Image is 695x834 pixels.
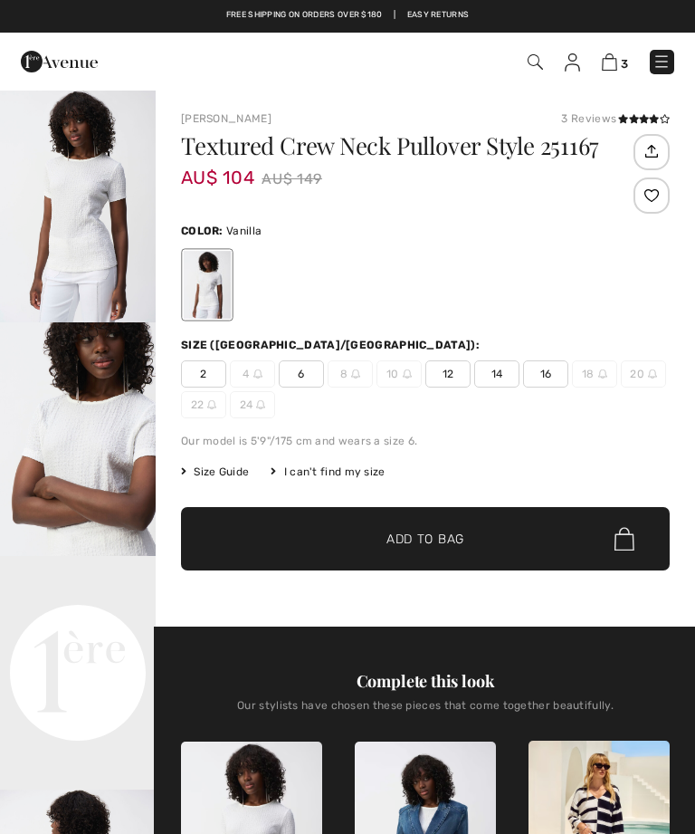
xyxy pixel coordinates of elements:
span: 4 [230,360,275,388]
span: 3 [621,57,628,71]
img: ring-m.svg [648,369,657,379]
a: 3 [602,53,628,72]
div: Complete this look [181,670,670,692]
span: 16 [523,360,568,388]
span: 20 [621,360,666,388]
img: My Info [565,53,580,72]
span: AU$ 149 [262,166,322,193]
span: 2 [181,360,226,388]
div: Vanilla [184,251,231,319]
button: Add to Bag [181,507,670,570]
a: 1ère Avenue [21,53,98,69]
img: ring-m.svg [598,369,607,379]
img: Share [636,136,666,167]
span: 6 [279,360,324,388]
span: AU$ 104 [181,149,254,188]
span: 22 [181,391,226,418]
span: 12 [425,360,471,388]
div: 3 Reviews [561,110,670,127]
a: Free shipping on orders over $180 [226,9,383,22]
span: Color: [181,225,224,237]
span: Vanilla [226,225,262,237]
h1: Textured Crew Neck Pullover Style 251167 [181,134,629,158]
span: 24 [230,391,275,418]
span: | [394,9,395,22]
div: Our stylists have chosen these pieces that come together beautifully. [181,699,670,726]
img: 1ère Avenue [21,43,98,80]
span: 18 [572,360,617,388]
span: 10 [376,360,422,388]
div: I can't find my size [271,464,385,480]
span: Size Guide [181,464,249,480]
a: [PERSON_NAME] [181,112,271,125]
img: ring-m.svg [207,400,216,409]
img: Search [528,54,543,70]
img: ring-m.svg [256,400,265,409]
img: ring-m.svg [253,369,262,379]
a: Easy Returns [407,9,470,22]
div: Our model is 5'9"/175 cm and wears a size 6. [181,433,670,449]
img: Bag.svg [614,527,634,551]
img: Shopping Bag [602,53,617,71]
img: ring-m.svg [403,369,412,379]
span: Add to Bag [386,530,464,549]
span: 8 [328,360,373,388]
div: Size ([GEOGRAPHIC_DATA]/[GEOGRAPHIC_DATA]): [181,337,483,353]
img: ring-m.svg [351,369,360,379]
img: Menu [652,53,671,71]
span: 14 [474,360,519,388]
